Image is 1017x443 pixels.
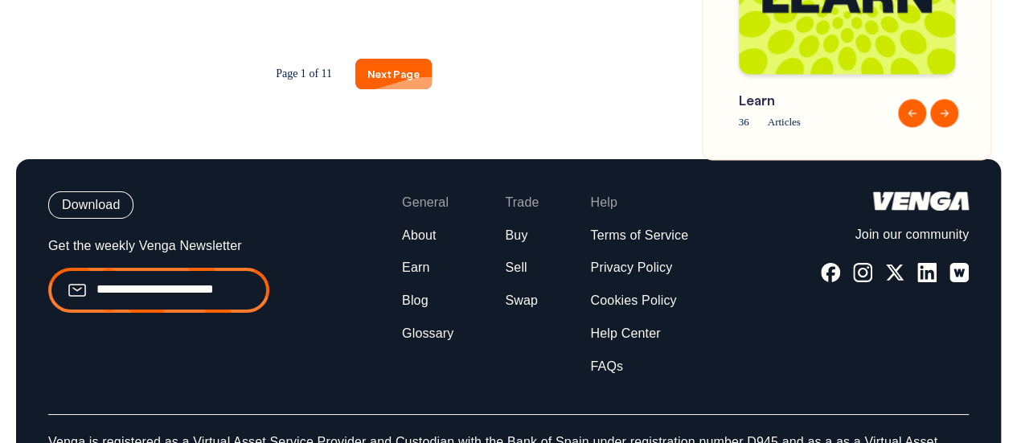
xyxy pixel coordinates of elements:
[590,228,688,244] a: Terms of Service
[505,260,527,277] a: Sell
[590,326,660,343] a: Help Center
[590,260,672,277] a: Privacy Policy
[48,191,133,219] button: Download
[402,293,429,310] a: Blog
[48,238,269,255] p: Get the weekly Venga Newsletter
[590,359,623,375] a: FAQs
[402,326,453,343] a: Glossary
[402,260,429,277] a: Earn
[264,59,344,88] span: Page 1 of 11
[873,191,969,211] img: logo-white.44ec9dbf8c34425cc70677c5f5c19bda.svg
[355,59,432,88] a: Next Page
[930,100,958,128] button: Next
[898,100,926,128] button: Previous
[402,228,437,244] a: About
[590,293,676,310] a: Cookies Policy
[505,228,527,244] a: Buy
[821,227,969,244] p: Join our community
[68,281,87,300] img: email.99ba089774f55247b4fc38e1d8603778.svg
[739,113,888,131] span: 36 Articles
[505,293,538,310] a: Swap
[402,195,449,211] span: General
[739,91,888,111] span: Learn
[590,195,617,211] span: Help
[505,195,539,211] span: Trade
